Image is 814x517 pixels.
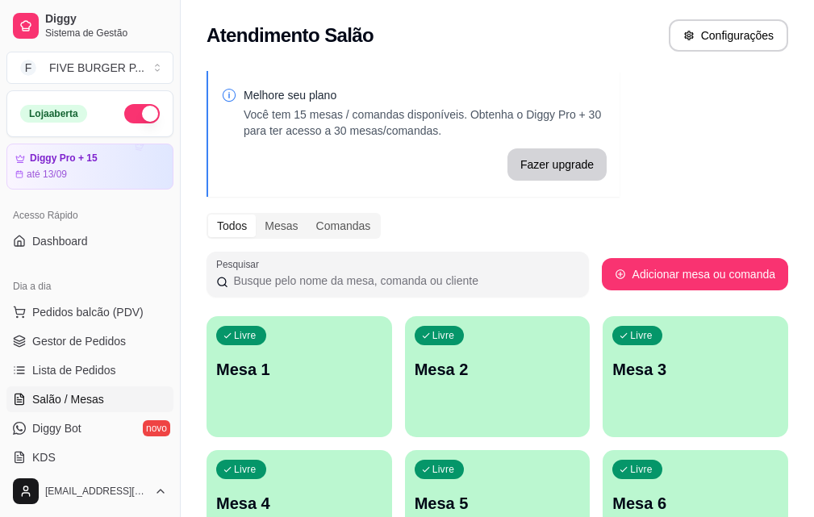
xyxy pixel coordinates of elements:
span: Diggy [45,12,167,27]
span: Sistema de Gestão [45,27,167,40]
span: KDS [32,449,56,465]
button: LivreMesa 3 [603,316,788,437]
a: DiggySistema de Gestão [6,6,173,45]
button: Select a team [6,52,173,84]
p: Mesa 2 [415,358,581,381]
button: LivreMesa 2 [405,316,591,437]
h2: Atendimento Salão [207,23,374,48]
p: Mesa 5 [415,492,581,515]
a: Dashboard [6,228,173,254]
span: [EMAIL_ADDRESS][DOMAIN_NAME] [45,485,148,498]
p: Livre [432,329,455,342]
p: Livre [234,329,257,342]
div: Dia a dia [6,273,173,299]
p: Livre [630,329,653,342]
p: Livre [432,463,455,476]
button: Fazer upgrade [507,148,607,181]
div: FIVE BURGER P ... [49,60,144,76]
div: Loja aberta [20,105,87,123]
div: Todos [208,215,256,237]
div: Acesso Rápido [6,202,173,228]
a: Salão / Mesas [6,386,173,412]
p: Mesa 4 [216,492,382,515]
span: Gestor de Pedidos [32,333,126,349]
a: Diggy Pro + 15até 13/09 [6,144,173,190]
button: Alterar Status [124,104,160,123]
p: Mesa 1 [216,358,382,381]
p: Você tem 15 mesas / comandas disponíveis. Obtenha o Diggy Pro + 30 para ter acesso a 30 mesas/com... [244,106,607,139]
input: Pesquisar [228,273,578,289]
p: Mesa 3 [612,358,779,381]
span: Dashboard [32,233,88,249]
p: Livre [630,463,653,476]
a: Gestor de Pedidos [6,328,173,354]
p: Mesa 6 [612,492,779,515]
button: Configurações [669,19,788,52]
span: Pedidos balcão (PDV) [32,304,144,320]
button: Pedidos balcão (PDV) [6,299,173,325]
p: Melhore seu plano [244,87,607,103]
a: KDS [6,444,173,470]
label: Pesquisar [216,257,265,271]
button: [EMAIL_ADDRESS][DOMAIN_NAME] [6,472,173,511]
button: LivreMesa 1 [207,316,392,437]
span: F [20,60,36,76]
span: Diggy Bot [32,420,81,436]
p: Livre [234,463,257,476]
article: até 13/09 [27,168,67,181]
button: Adicionar mesa ou comanda [602,258,788,290]
a: Lista de Pedidos [6,357,173,383]
span: Salão / Mesas [32,391,104,407]
article: Diggy Pro + 15 [30,152,98,165]
a: Diggy Botnovo [6,415,173,441]
div: Mesas [256,215,307,237]
span: Lista de Pedidos [32,362,116,378]
div: Comandas [307,215,380,237]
